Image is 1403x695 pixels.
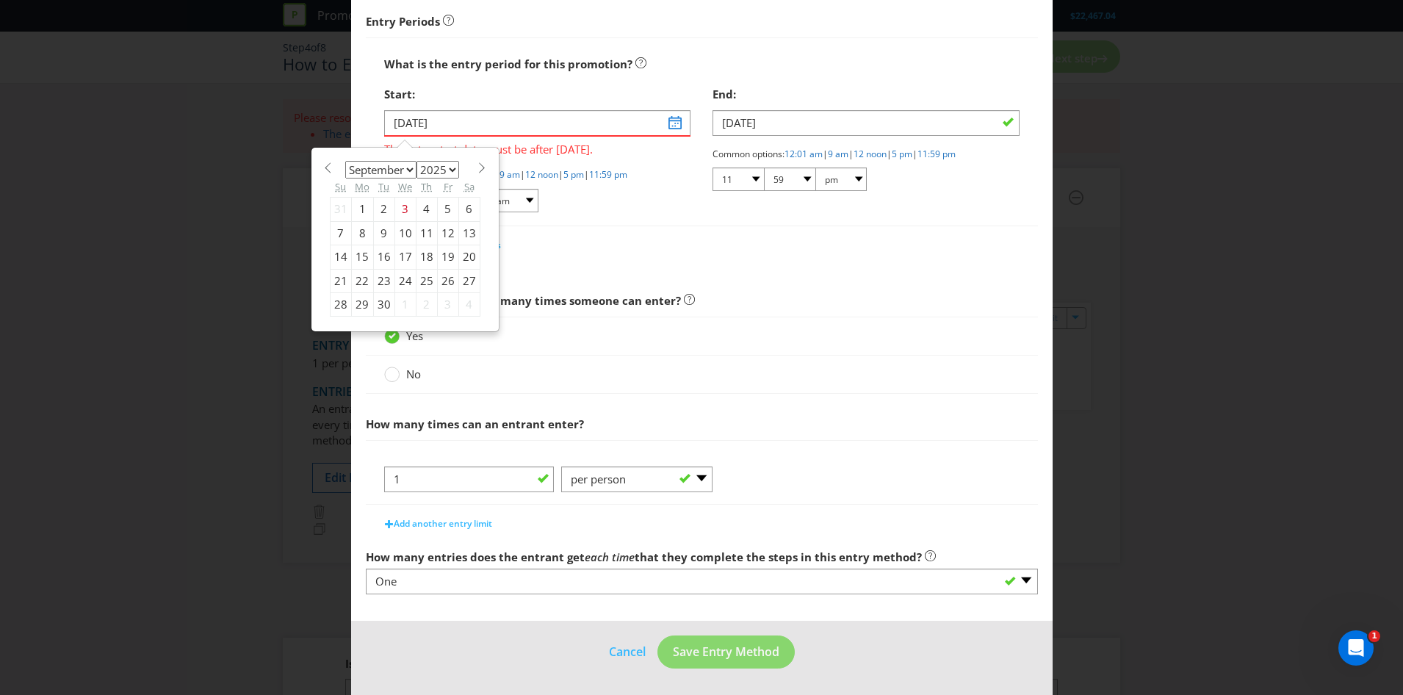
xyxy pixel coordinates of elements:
[373,292,394,316] div: 30
[608,643,646,661] button: Cancel
[887,148,892,160] span: |
[657,635,795,669] button: Save Entry Method
[416,292,437,316] div: 2
[384,137,691,158] span: The entry start date must be after [DATE].
[394,292,416,316] div: 1
[373,198,394,221] div: 2
[1338,630,1374,666] iframe: Intercom live chat
[563,168,584,181] a: 5 pm
[437,245,458,269] div: 19
[355,180,369,193] abbr: Monday
[854,148,887,160] a: 12 noon
[828,148,848,160] a: 9 am
[673,644,779,660] span: Save Entry Method
[585,550,635,564] em: each time
[464,180,475,193] abbr: Saturday
[394,198,416,221] div: 3
[330,198,351,221] div: 31
[373,245,394,269] div: 16
[713,110,1020,136] input: DD/MM/YY
[394,269,416,292] div: 24
[416,198,437,221] div: 4
[912,148,917,160] span: |
[394,221,416,245] div: 10
[458,292,480,316] div: 4
[1368,630,1380,642] span: 1
[335,180,346,193] abbr: Sunday
[351,221,373,245] div: 8
[330,245,351,269] div: 14
[713,148,785,160] span: Common options:
[398,180,412,193] abbr: Wednesday
[421,180,432,193] abbr: Thursday
[525,168,558,181] a: 12 noon
[589,168,627,181] a: 11:59 pm
[458,269,480,292] div: 27
[635,550,922,564] span: that they complete the steps in this entry method?
[584,168,589,181] span: |
[351,245,373,269] div: 15
[406,367,421,381] span: No
[458,221,480,245] div: 13
[458,245,480,269] div: 20
[558,168,563,181] span: |
[437,198,458,221] div: 5
[416,245,437,269] div: 18
[366,293,681,308] span: Are there limits on how many times someone can enter?
[917,148,956,160] a: 11:59 pm
[351,269,373,292] div: 22
[406,328,423,343] span: Yes
[330,221,351,245] div: 7
[366,417,584,431] span: How many times can an entrant enter?
[785,148,823,160] a: 12:01 am
[351,198,373,221] div: 1
[384,57,632,71] span: What is the entry period for this promotion?
[377,513,500,535] button: Add another entry limit
[520,168,525,181] span: |
[823,148,828,160] span: |
[892,148,912,160] a: 5 pm
[499,168,520,181] a: 9 am
[458,198,480,221] div: 6
[848,148,854,160] span: |
[366,550,585,564] span: How many entries does the entrant get
[351,292,373,316] div: 29
[437,221,458,245] div: 12
[366,14,440,29] strong: Entry Periods
[437,269,458,292] div: 26
[378,180,389,193] abbr: Tuesday
[384,79,691,109] div: Start:
[713,79,1020,109] div: End:
[373,221,394,245] div: 9
[330,269,351,292] div: 21
[394,517,492,530] span: Add another entry limit
[437,292,458,316] div: 3
[394,245,416,269] div: 17
[373,269,394,292] div: 23
[444,180,452,193] abbr: Friday
[330,292,351,316] div: 28
[416,221,437,245] div: 11
[416,269,437,292] div: 25
[384,110,691,136] input: DD/MM/YY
